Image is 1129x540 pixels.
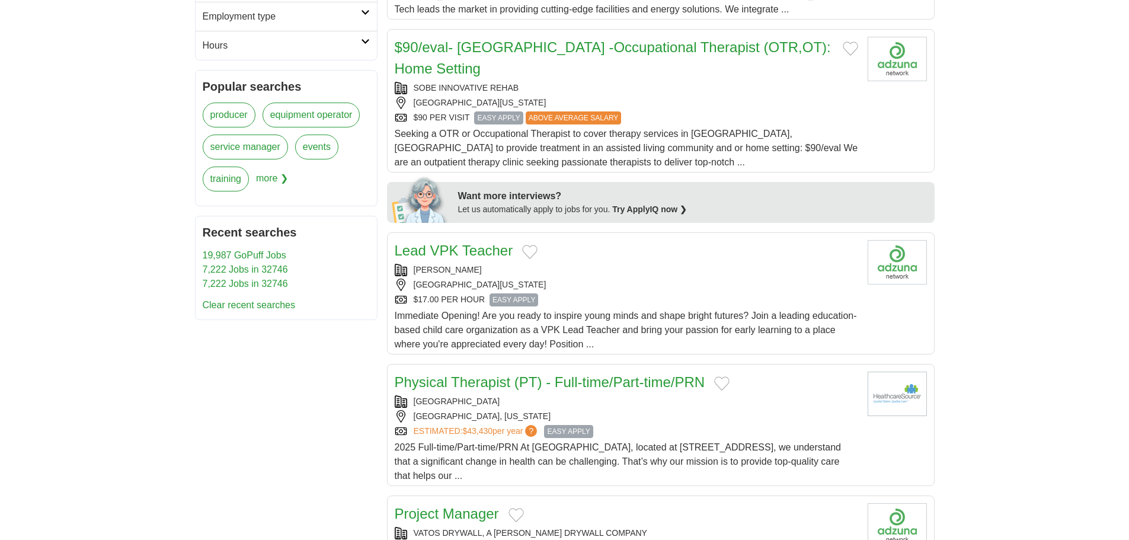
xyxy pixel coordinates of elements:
a: training [203,167,249,191]
span: ABOVE AVERAGE SALARY [526,111,622,124]
span: EASY APPLY [544,425,593,438]
span: more ❯ [256,167,288,199]
span: EASY APPLY [474,111,523,124]
button: Add to favorite jobs [522,245,538,259]
img: apply-iq-scientist.png [392,175,449,223]
div: [GEOGRAPHIC_DATA], [US_STATE] [395,410,858,423]
div: $17.00 PER HOUR [395,293,858,306]
a: ESTIMATED:$43,430per year? [414,425,540,438]
a: Try ApplyIQ now ❯ [612,205,687,214]
button: Add to favorite jobs [508,508,524,522]
h2: Recent searches [203,223,370,241]
a: Lead VPK Teacher [395,242,513,258]
span: $43,430 [462,426,492,436]
button: Add to favorite jobs [714,376,730,391]
div: [GEOGRAPHIC_DATA][US_STATE] [395,279,858,291]
span: ? [525,425,537,437]
div: [PERSON_NAME] [395,264,858,276]
div: [GEOGRAPHIC_DATA][US_STATE] [395,97,858,109]
a: Physical Therapist (PT) - Full-time/Part-time/PRN [395,374,705,390]
a: 19,987 GoPuff Jobs [203,250,286,260]
div: SOBE INNOVATIVE REHAB [395,82,858,94]
h2: Hours [203,39,361,53]
button: Add to favorite jobs [843,41,858,56]
span: Seeking a OTR or Occupational Therapist to cover therapy services in [GEOGRAPHIC_DATA], [GEOGRAPH... [395,129,858,167]
img: Company logo [868,240,927,285]
img: Company logo [868,372,927,416]
div: [GEOGRAPHIC_DATA] [395,395,858,408]
h2: Employment type [203,9,361,24]
a: Hours [196,31,377,60]
a: Project Manager [395,506,499,522]
div: Let us automatically apply to jobs for you. [458,203,927,216]
div: Want more interviews? [458,189,927,203]
div: $90 PER VISIT [395,111,858,124]
a: producer [203,103,255,127]
a: Clear recent searches [203,300,296,310]
span: EASY APPLY [490,293,538,306]
img: Company logo [868,37,927,81]
a: 7,222 Jobs in 32746 [203,279,288,289]
span: Immediate Opening! Are you ready to inspire young minds and shape bright futures? Join a leading ... [395,311,857,349]
h2: Popular searches [203,78,370,95]
a: equipment operator [263,103,360,127]
a: service manager [203,135,288,159]
div: VATOS DRYWALL, A [PERSON_NAME] DRYWALL COMPANY [395,527,858,539]
span: 2025 Full-time/Part-time/PRN At [GEOGRAPHIC_DATA], located at [STREET_ADDRESS], we understand tha... [395,442,841,481]
a: $90/eval- [GEOGRAPHIC_DATA] -Occupational Therapist (OTR,OT): Home Setting [395,39,831,76]
a: Employment type [196,2,377,31]
a: events [295,135,338,159]
a: 7,222 Jobs in 32746 [203,264,288,274]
